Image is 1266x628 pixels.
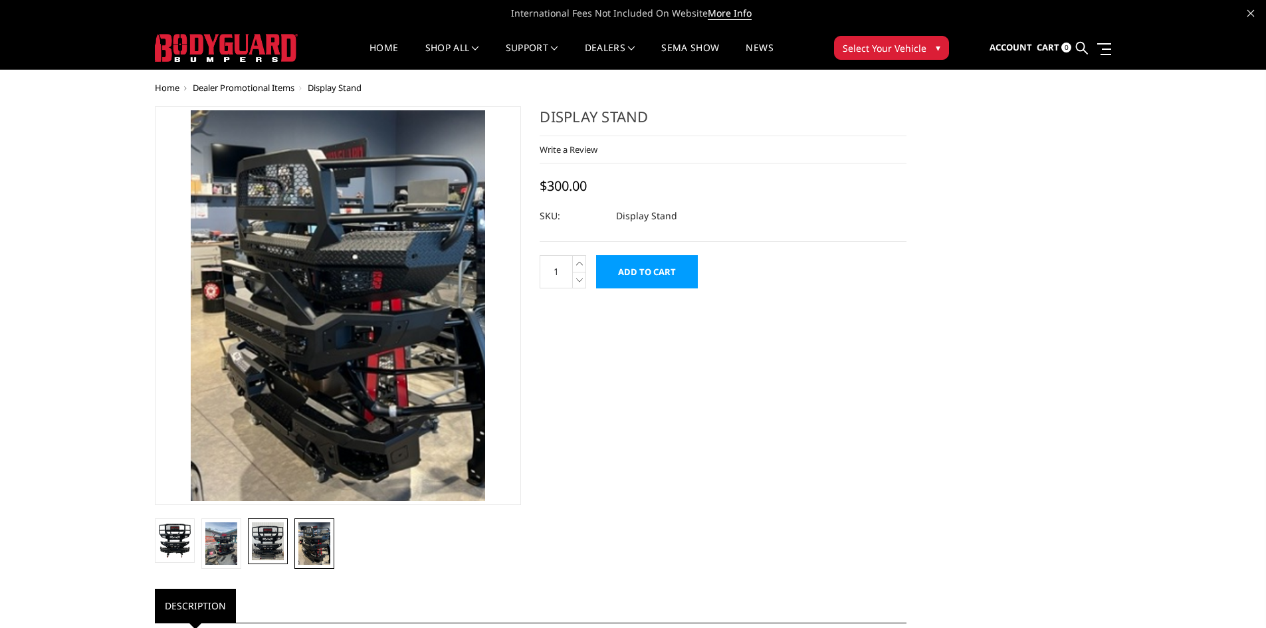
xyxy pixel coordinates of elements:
[616,204,677,228] dd: Display Stand
[540,204,606,228] dt: SKU:
[159,524,191,558] img: Display Stand
[425,43,479,69] a: shop all
[585,43,635,69] a: Dealers
[540,144,597,156] a: Write a Review
[205,522,237,565] img: Display Stand
[155,589,236,623] a: Description
[155,82,179,94] a: Home
[936,41,940,54] span: ▾
[1037,30,1071,66] a: Cart 0
[155,106,522,505] a: Display Stand
[596,255,698,288] input: Add to Cart
[1200,564,1266,628] iframe: Chat Widget
[193,82,294,94] a: Dealer Promotional Items
[155,34,298,62] img: BODYGUARD BUMPERS
[990,30,1032,66] a: Account
[834,36,949,60] button: Select Your Vehicle
[540,106,906,136] h1: Display Stand
[506,43,558,69] a: Support
[843,41,926,55] span: Select Your Vehicle
[369,43,398,69] a: Home
[252,522,284,560] img: Display Stand
[298,522,330,565] img: Display Stand
[308,82,362,94] span: Display Stand
[746,43,773,69] a: News
[708,7,752,20] a: More Info
[1061,43,1071,52] span: 0
[1037,41,1059,53] span: Cart
[540,177,587,195] span: $300.00
[661,43,719,69] a: SEMA Show
[990,41,1032,53] span: Account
